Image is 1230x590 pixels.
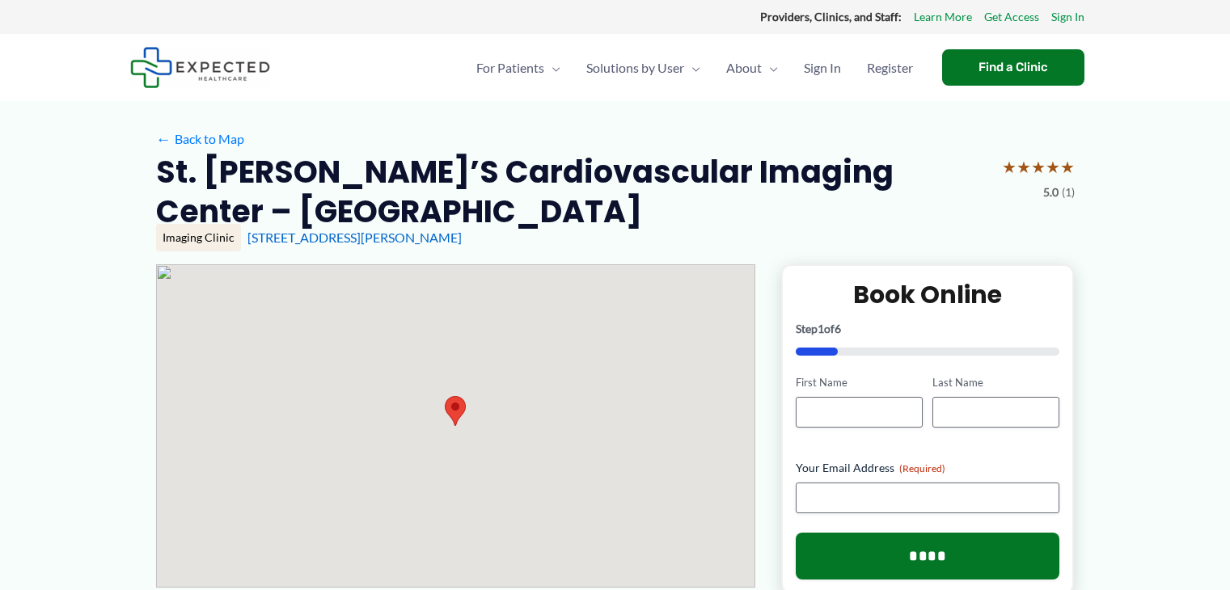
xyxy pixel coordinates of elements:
[1062,182,1075,203] span: (1)
[156,131,171,146] span: ←
[796,460,1060,476] label: Your Email Address
[984,6,1039,27] a: Get Access
[1043,182,1059,203] span: 5.0
[544,40,560,96] span: Menu Toggle
[867,40,913,96] span: Register
[796,323,1060,335] p: Step of
[726,40,762,96] span: About
[804,40,841,96] span: Sign In
[573,40,713,96] a: Solutions by UserMenu Toggle
[1060,152,1075,182] span: ★
[854,40,926,96] a: Register
[1051,6,1084,27] a: Sign In
[684,40,700,96] span: Menu Toggle
[1002,152,1017,182] span: ★
[760,10,902,23] strong: Providers, Clinics, and Staff:
[899,462,945,474] span: (Required)
[476,40,544,96] span: For Patients
[932,375,1059,390] label: Last Name
[796,375,923,390] label: First Name
[914,6,972,27] a: Learn More
[156,127,244,151] a: ←Back to Map
[762,40,778,96] span: Menu Toggle
[796,279,1060,310] h2: Book Online
[156,224,241,251] div: Imaging Clinic
[156,152,989,232] h2: St. [PERSON_NAME]’s Cardiovascular Imaging Center – [GEOGRAPHIC_DATA]
[942,49,1084,86] a: Find a Clinic
[130,47,270,88] img: Expected Healthcare Logo - side, dark font, small
[1017,152,1031,182] span: ★
[586,40,684,96] span: Solutions by User
[791,40,854,96] a: Sign In
[463,40,926,96] nav: Primary Site Navigation
[818,322,824,335] span: 1
[835,322,841,335] span: 6
[247,230,462,245] a: [STREET_ADDRESS][PERSON_NAME]
[1031,152,1046,182] span: ★
[463,40,573,96] a: For PatientsMenu Toggle
[713,40,791,96] a: AboutMenu Toggle
[1046,152,1060,182] span: ★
